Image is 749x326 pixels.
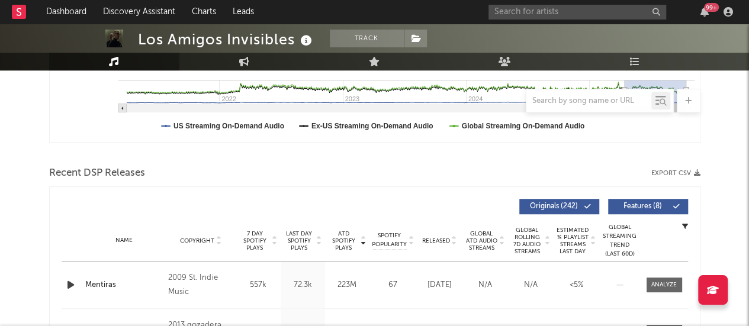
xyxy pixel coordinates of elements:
[85,279,163,291] a: Mentiras
[328,230,359,251] span: ATD Spotify Plays
[526,96,651,106] input: Search by song name or URL
[330,30,404,47] button: Track
[488,5,666,20] input: Search for artists
[557,279,596,291] div: <5%
[527,203,581,210] span: Originals ( 242 )
[465,279,505,291] div: N/A
[372,279,414,291] div: 67
[168,271,233,299] div: 2009 St. Indie Music
[616,203,670,210] span: Features ( 8 )
[138,30,315,49] div: Los Amigos Invisibles
[608,199,688,214] button: Features(8)
[85,236,163,245] div: Name
[180,237,214,244] span: Copyright
[557,227,589,255] span: Estimated % Playlist Streams Last Day
[49,166,145,180] span: Recent DSP Releases
[465,230,498,251] span: Global ATD Audio Streams
[602,223,638,259] div: Global Streaming Trend (Last 60D)
[284,230,315,251] span: Last Day Spotify Plays
[511,279,551,291] div: N/A
[239,279,278,291] div: 557k
[422,237,450,244] span: Released
[239,230,271,251] span: 7 Day Spotify Plays
[519,199,599,214] button: Originals(242)
[328,279,367,291] div: 223M
[704,3,719,12] div: 99 +
[372,231,407,249] span: Spotify Popularity
[700,7,709,17] button: 99+
[651,170,700,177] button: Export CSV
[461,122,584,130] text: Global Streaming On-Demand Audio
[284,279,322,291] div: 72.3k
[173,122,284,130] text: US Streaming On-Demand Audio
[420,279,459,291] div: [DATE]
[311,122,433,130] text: Ex-US Streaming On-Demand Audio
[511,227,544,255] span: Global Rolling 7D Audio Streams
